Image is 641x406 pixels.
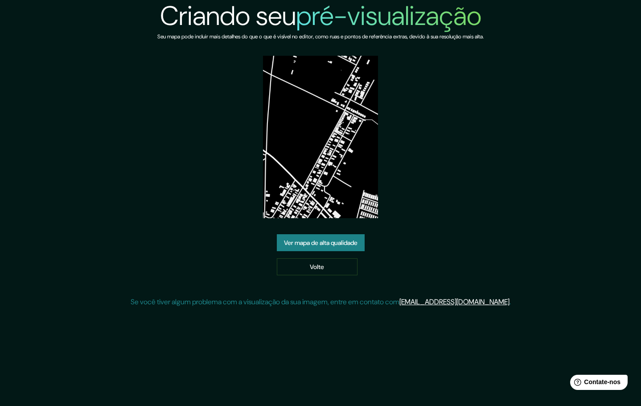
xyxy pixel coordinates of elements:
font: . [510,297,511,307]
a: Ver mapa de alta qualidade [277,234,365,251]
a: [EMAIL_ADDRESS][DOMAIN_NAME] [399,297,510,307]
a: Volte [277,258,357,275]
font: Ver mapa de alta qualidade [284,239,357,247]
font: Volte [310,263,324,271]
font: Seu mapa pode incluir mais detalhes do que o que é visível no editor, como ruas e pontos de refer... [157,33,484,40]
iframe: Iniciador de widget de ajuda [562,371,631,396]
img: visualização do mapa criado [263,56,378,218]
font: Se você tiver algum problema com a visualização da sua imagem, entre em contato com [131,297,399,307]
